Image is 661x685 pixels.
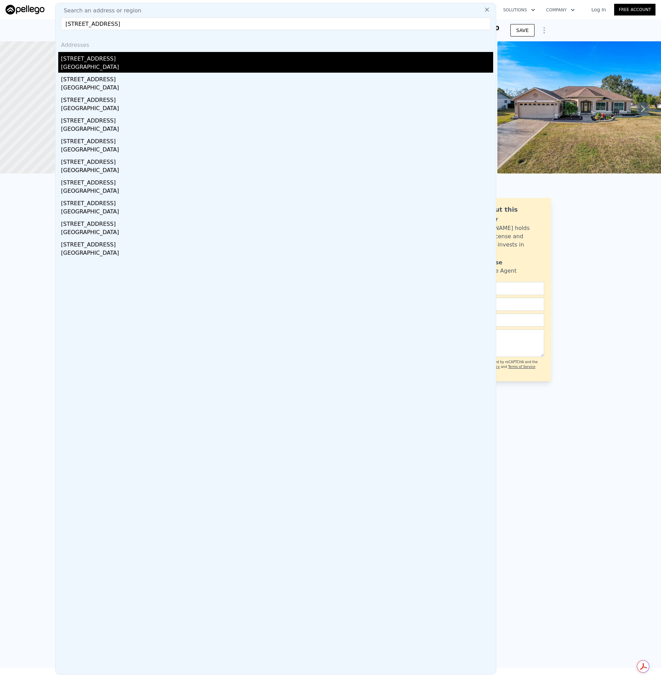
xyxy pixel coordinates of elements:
div: [STREET_ADDRESS] [61,93,493,104]
div: Violet Rose [467,259,502,267]
div: [PERSON_NAME] holds a broker license and personally invests in this area [467,224,544,257]
div: Addresses [58,35,493,52]
a: Terms of Service [508,365,535,369]
div: [GEOGRAPHIC_DATA] [61,63,493,73]
div: [STREET_ADDRESS] [61,217,493,228]
div: [GEOGRAPHIC_DATA] [61,104,493,114]
div: [GEOGRAPHIC_DATA] [61,125,493,135]
div: [GEOGRAPHIC_DATA] [61,187,493,197]
input: Enter an address, city, region, neighborhood or zip code [61,18,490,30]
button: Show Options [537,23,551,37]
div: [GEOGRAPHIC_DATA] [61,228,493,238]
div: [STREET_ADDRESS] [61,73,493,84]
div: [STREET_ADDRESS] [61,197,493,208]
div: [GEOGRAPHIC_DATA] [61,146,493,155]
div: [GEOGRAPHIC_DATA] [61,208,493,217]
div: [STREET_ADDRESS] [61,238,493,249]
div: [STREET_ADDRESS] [61,155,493,166]
div: Ask about this property [467,205,544,224]
div: [GEOGRAPHIC_DATA] [61,249,493,259]
div: [STREET_ADDRESS] [61,114,493,125]
div: [STREET_ADDRESS] [61,135,493,146]
a: Log In [583,6,614,13]
img: Pellego [6,5,44,14]
div: [GEOGRAPHIC_DATA] [61,166,493,176]
div: [STREET_ADDRESS] [61,52,493,63]
button: Solutions [498,4,541,16]
span: Search an address or region [58,7,141,15]
button: Company [541,4,580,16]
div: [STREET_ADDRESS] [61,176,493,187]
div: This site is protected by reCAPTCHA and the Google and apply. [465,360,544,375]
button: SAVE [510,24,535,36]
div: [GEOGRAPHIC_DATA] [61,84,493,93]
a: Free Account [614,4,655,15]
